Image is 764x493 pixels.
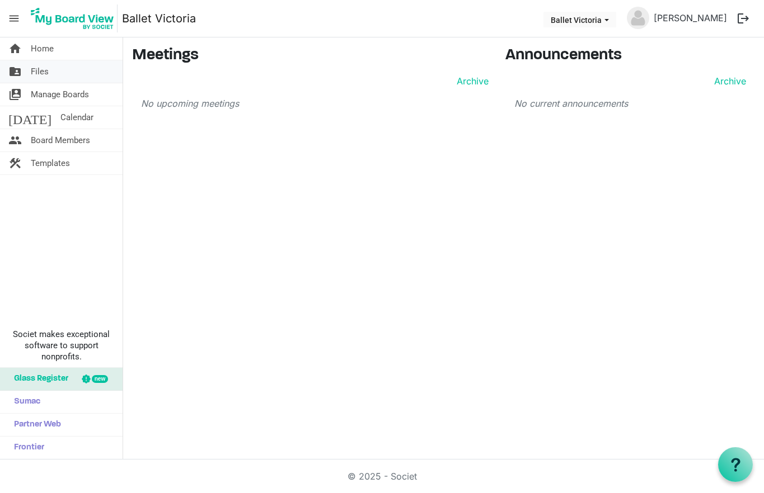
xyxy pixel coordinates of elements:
a: [PERSON_NAME] [649,7,732,29]
a: My Board View Logo [27,4,122,32]
a: © 2025 - Societ [348,471,417,482]
h3: Meetings [132,46,489,65]
button: logout [732,7,755,30]
span: Societ makes exceptional software to support nonprofits. [5,329,118,362]
a: Archive [452,74,489,88]
h3: Announcements [505,46,755,65]
button: Ballet Victoria dropdownbutton [543,12,616,27]
span: Files [31,60,49,83]
span: [DATE] [8,106,51,129]
span: menu [3,8,25,29]
img: no-profile-picture.svg [627,7,649,29]
span: Manage Boards [31,83,89,106]
span: Board Members [31,129,90,151]
a: Archive [710,74,746,88]
span: Sumac [8,391,40,413]
p: No current announcements [514,97,746,110]
span: construction [8,152,22,174]
span: home [8,37,22,60]
span: Home [31,37,54,60]
img: My Board View Logo [27,4,118,32]
span: Partner Web [8,414,61,436]
span: Frontier [8,437,44,459]
div: new [92,375,108,383]
span: people [8,129,22,151]
span: Calendar [60,106,93,129]
a: Ballet Victoria [122,7,196,30]
span: switch_account [8,83,22,106]
span: Glass Register [8,368,68,390]
span: Templates [31,152,70,174]
p: No upcoming meetings [141,97,489,110]
span: folder_shared [8,60,22,83]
